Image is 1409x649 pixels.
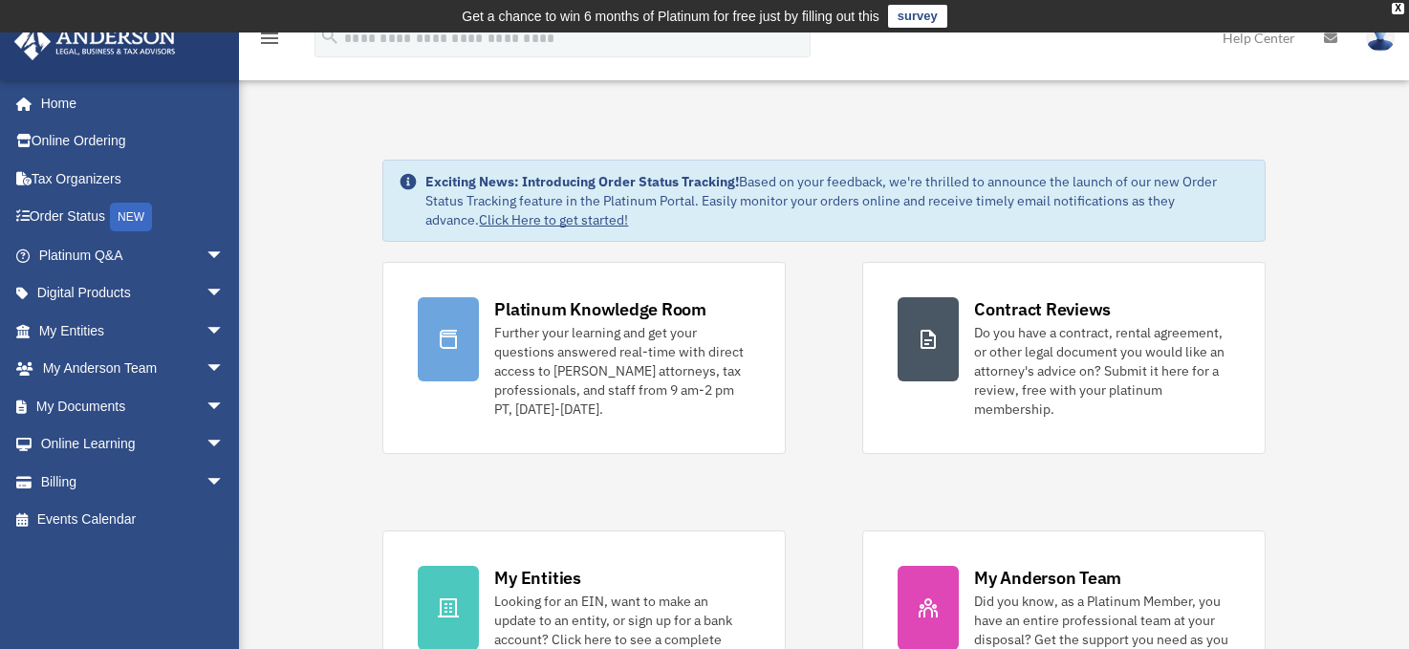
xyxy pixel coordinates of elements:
div: Get a chance to win 6 months of Platinum for free just by filling out this [462,5,879,28]
div: My Anderson Team [974,566,1121,590]
i: menu [258,27,281,50]
div: My Entities [494,566,580,590]
div: close [1392,3,1404,14]
a: Billingarrow_drop_down [13,463,253,501]
span: arrow_drop_down [206,236,244,275]
a: Online Learningarrow_drop_down [13,425,253,464]
a: My Anderson Teamarrow_drop_down [13,350,253,388]
img: Anderson Advisors Platinum Portal [9,23,182,60]
a: survey [888,5,947,28]
a: My Entitiesarrow_drop_down [13,312,253,350]
span: arrow_drop_down [206,387,244,426]
div: NEW [110,203,152,231]
div: Contract Reviews [974,297,1111,321]
span: arrow_drop_down [206,312,244,351]
div: Further your learning and get your questions answered real-time with direct access to [PERSON_NAM... [494,323,750,419]
a: Digital Productsarrow_drop_down [13,274,253,313]
a: Home [13,84,244,122]
span: arrow_drop_down [206,425,244,465]
a: menu [258,33,281,50]
a: Events Calendar [13,501,253,539]
span: arrow_drop_down [206,463,244,502]
strong: Exciting News: Introducing Order Status Tracking! [425,173,739,190]
a: Platinum Knowledge Room Further your learning and get your questions answered real-time with dire... [382,262,786,454]
a: Contract Reviews Do you have a contract, rental agreement, or other legal document you would like... [862,262,1266,454]
a: My Documentsarrow_drop_down [13,387,253,425]
div: Do you have a contract, rental agreement, or other legal document you would like an attorney's ad... [974,323,1230,419]
div: Based on your feedback, we're thrilled to announce the launch of our new Order Status Tracking fe... [425,172,1248,229]
div: Platinum Knowledge Room [494,297,706,321]
a: Platinum Q&Aarrow_drop_down [13,236,253,274]
a: Order StatusNEW [13,198,253,237]
a: Online Ordering [13,122,253,161]
img: User Pic [1366,24,1395,52]
span: arrow_drop_down [206,274,244,314]
i: search [319,26,340,47]
span: arrow_drop_down [206,350,244,389]
a: Click Here to get started! [479,211,628,228]
a: Tax Organizers [13,160,253,198]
